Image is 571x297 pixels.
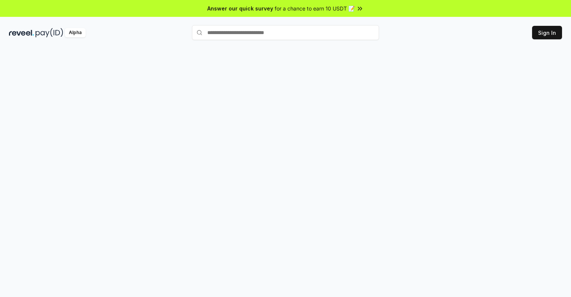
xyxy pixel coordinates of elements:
[275,4,355,12] span: for a chance to earn 10 USDT 📝
[36,28,63,37] img: pay_id
[9,28,34,37] img: reveel_dark
[207,4,273,12] span: Answer our quick survey
[65,28,86,37] div: Alpha
[532,26,562,39] button: Sign In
